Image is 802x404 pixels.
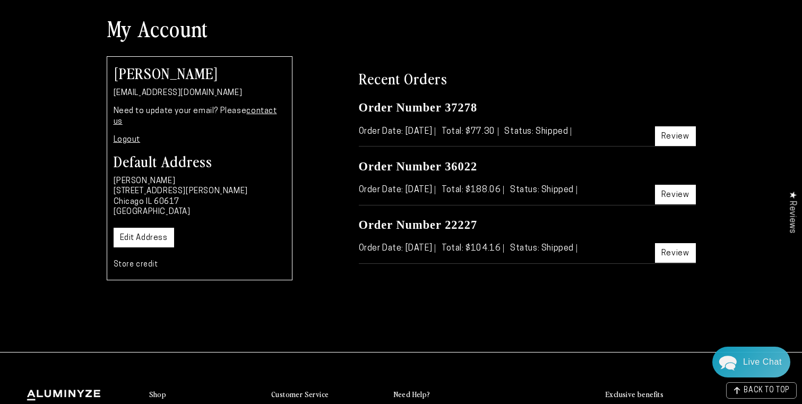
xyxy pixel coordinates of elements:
h1: My Account [107,14,696,42]
img: Helga [122,16,149,44]
a: Leave A Message [70,306,156,323]
span: Status: Shipped [504,127,571,136]
a: Review [655,243,696,263]
span: BACK TO TOP [744,387,790,394]
span: Away until [DATE] [80,53,145,61]
span: Order Date: [DATE] [359,244,436,253]
span: Order Date: [DATE] [359,127,436,136]
h2: Exclusive benefits [606,390,663,399]
span: Total: $188.06 [442,186,504,194]
h2: Shop [149,390,167,399]
img: Marie J [77,16,105,44]
summary: Exclusive benefits [606,390,775,400]
h2: Customer Service [271,390,329,399]
h2: [PERSON_NAME] [114,65,286,80]
div: Contact Us Directly [743,347,782,377]
span: We run on [81,290,144,296]
h3: Default Address [114,153,286,168]
div: Chat widget toggle [712,347,790,377]
a: Order Number 36022 [359,160,478,173]
div: Click to open Judge.me floating reviews tab [782,183,802,242]
a: Edit Address [114,228,174,247]
a: Review [655,126,696,146]
a: Store credit [114,261,158,269]
span: Re:amaze [114,288,143,296]
img: John [99,16,127,44]
span: Status: Shipped [510,186,577,194]
summary: Need Help? [394,390,506,400]
span: Order Date: [DATE] [359,186,436,194]
summary: Customer Service [271,390,383,400]
p: Need to update your email? Please [114,106,286,127]
a: Review [655,185,696,204]
h2: Need Help? [394,390,430,399]
p: [EMAIL_ADDRESS][DOMAIN_NAME] [114,88,286,99]
span: Total: $104.16 [442,244,504,253]
h2: Recent Orders [359,68,696,88]
summary: Shop [149,390,261,400]
p: [PERSON_NAME] [STREET_ADDRESS][PERSON_NAME] Chicago IL 60617 [GEOGRAPHIC_DATA] [114,176,286,218]
a: Logout [114,136,141,144]
span: Total: $77.30 [442,127,498,136]
a: Order Number 22227 [359,218,478,231]
a: contact us [114,107,277,126]
a: Order Number 37278 [359,101,478,114]
span: Status: Shipped [510,244,577,253]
